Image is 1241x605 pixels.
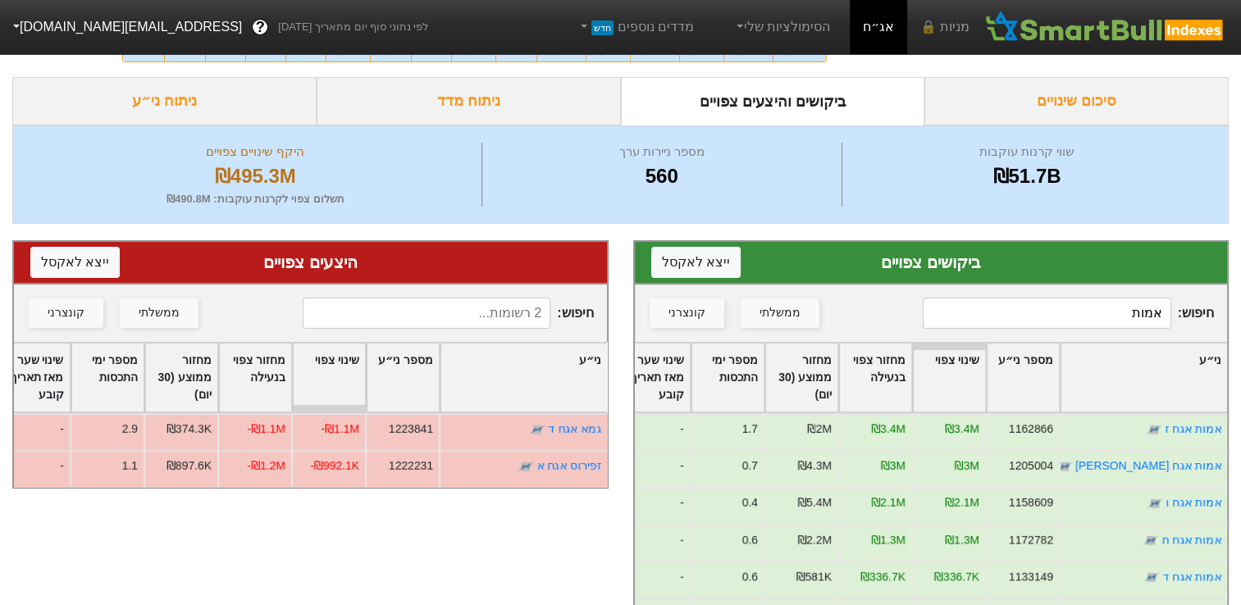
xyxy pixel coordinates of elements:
a: אמות אגח ז [1165,422,1221,435]
div: 0.4 [742,494,758,512]
a: אמות אגח [PERSON_NAME] [1075,459,1221,472]
img: tase link [1143,569,1160,585]
div: 0.6 [742,568,758,585]
button: ממשלתי [741,298,819,328]
img: tase link [529,421,545,438]
div: - [616,450,690,487]
button: קונצרני [29,298,103,328]
div: 560 [486,161,837,191]
div: Toggle SortBy [440,343,607,412]
button: ייצא לאקסל [30,247,120,278]
div: 1205004 [1009,457,1053,475]
a: זפירוס אגח א [536,459,601,472]
a: אמות אגח ח [1161,533,1221,546]
div: ₪897.6K [166,457,211,475]
img: tase link [1143,532,1159,548]
div: 0.7 [742,457,758,475]
button: ייצא לאקסל [651,247,741,278]
div: ₪3.4M [945,421,979,438]
div: ביקושים והיצעים צפויים [621,77,925,125]
div: ₪2M [807,421,832,438]
input: 2 רשומות... [303,298,551,329]
span: חדש [591,20,614,35]
div: ₪51.7B [846,161,1207,191]
div: -₪1.2M [247,457,285,475]
div: 1.7 [742,421,758,438]
div: 1223841 [388,421,432,438]
div: ₪3M [881,457,906,475]
div: ₪374.3K [166,421,211,438]
div: היקף שינויים צפויים [34,143,477,161]
div: Toggle SortBy [913,343,985,412]
div: ממשלתי [760,304,801,322]
img: tase link [1147,495,1163,512]
div: ₪5.4M [797,494,832,512]
div: ממשלתי [139,304,180,322]
div: ₪581K [796,568,832,585]
div: 0.6 [742,531,758,548]
div: סיכום שינויים [924,77,1229,125]
div: ביקושים צפויים [651,250,1211,275]
div: Toggle SortBy [987,343,1059,412]
div: שווי קרנות עוקבות [846,143,1207,161]
div: Toggle SortBy [839,343,911,412]
div: Toggle SortBy [765,343,837,412]
div: - [616,524,690,561]
div: -₪1.1M [247,421,285,438]
a: גמא אגח ד [548,422,601,435]
div: 1162866 [1009,421,1053,438]
img: SmartBull [983,11,1228,43]
div: - [616,487,690,524]
div: Toggle SortBy [1061,343,1227,412]
div: ₪336.7K [860,568,906,585]
div: ₪1.3M [945,531,979,548]
div: Toggle SortBy [367,343,439,412]
div: -₪1.1M [321,421,359,438]
div: ₪1.3M [871,531,906,548]
a: הסימולציות שלי [727,11,837,43]
span: לפי נתוני סוף יום מתאריך [DATE] [278,19,428,35]
div: ניתוח ני״ע [12,77,317,125]
div: ₪2.1M [945,494,979,512]
div: ₪336.7K [934,568,979,585]
div: ₪2.1M [871,494,906,512]
span: חיפוש : [303,298,594,329]
div: ₪2.2M [797,531,832,548]
div: - [616,413,690,450]
div: ₪3M [955,457,979,475]
button: קונצרני [650,298,724,328]
div: Toggle SortBy [219,343,291,412]
div: Toggle SortBy [145,343,217,412]
div: ₪3.4M [871,421,906,438]
a: מדדים נוספיםחדש [570,11,700,43]
div: 1172782 [1009,531,1053,548]
button: ממשלתי [120,298,198,328]
span: ? [256,16,265,39]
div: קונצרני [668,304,705,322]
img: tase link [518,458,534,475]
div: - [616,561,690,598]
div: ניתוח מדד [317,77,621,125]
div: Toggle SortBy [618,343,690,412]
div: היצעים צפויים [30,250,591,275]
div: ₪495.3M [34,161,477,191]
a: אמות אגח ד [1162,570,1221,583]
input: 558 רשומות... [923,298,1171,329]
div: -₪992.1K [310,457,359,475]
img: tase link [1146,421,1162,438]
div: 1158609 [1009,494,1053,512]
div: 2.9 [121,421,137,438]
span: חיפוש : [923,298,1214,329]
div: קונצרני [48,304,84,322]
div: ₪4.3M [797,457,832,475]
img: tase link [1056,458,1073,475]
div: מספר ניירות ערך [486,143,837,161]
div: Toggle SortBy [293,343,365,412]
div: 1.1 [121,457,137,475]
div: Toggle SortBy [691,343,764,412]
div: Toggle SortBy [71,343,144,412]
div: 1133149 [1009,568,1053,585]
a: אמות אגח ו [1166,496,1221,509]
div: תשלום צפוי לקרנות עוקבות : ₪490.8M [34,191,477,207]
div: 1222231 [388,457,432,475]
